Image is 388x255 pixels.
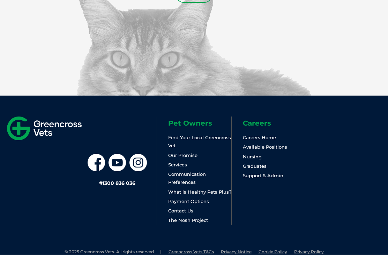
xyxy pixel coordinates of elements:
span: # [99,180,103,186]
a: #1300 836 036 [99,180,135,186]
a: Support & Admin [243,173,283,178]
a: Available Positions [243,144,287,150]
a: Payment Options [168,198,209,204]
a: Services [168,162,187,167]
a: Our Promise [168,152,197,158]
a: Contact Us [168,208,193,213]
a: Communication Preferences [168,171,206,185]
a: Greencross Vets T&Cs [169,249,214,254]
a: Cookie Policy [259,249,287,254]
a: Careers Home [243,135,276,140]
a: Find Your Local Greencross Vet [168,135,231,148]
a: Privacy Policy [294,249,324,254]
a: The Nosh Project [168,217,208,223]
a: What is Healthy Pets Plus? [168,189,231,195]
li: © 2025 Greencross Vets. All rights reserved [65,249,162,255]
a: Privacy Notice [221,249,252,254]
a: Graduates [243,163,267,169]
h6: Careers [243,120,306,127]
h6: Pet Owners [168,120,231,127]
a: Nursing [243,154,262,159]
